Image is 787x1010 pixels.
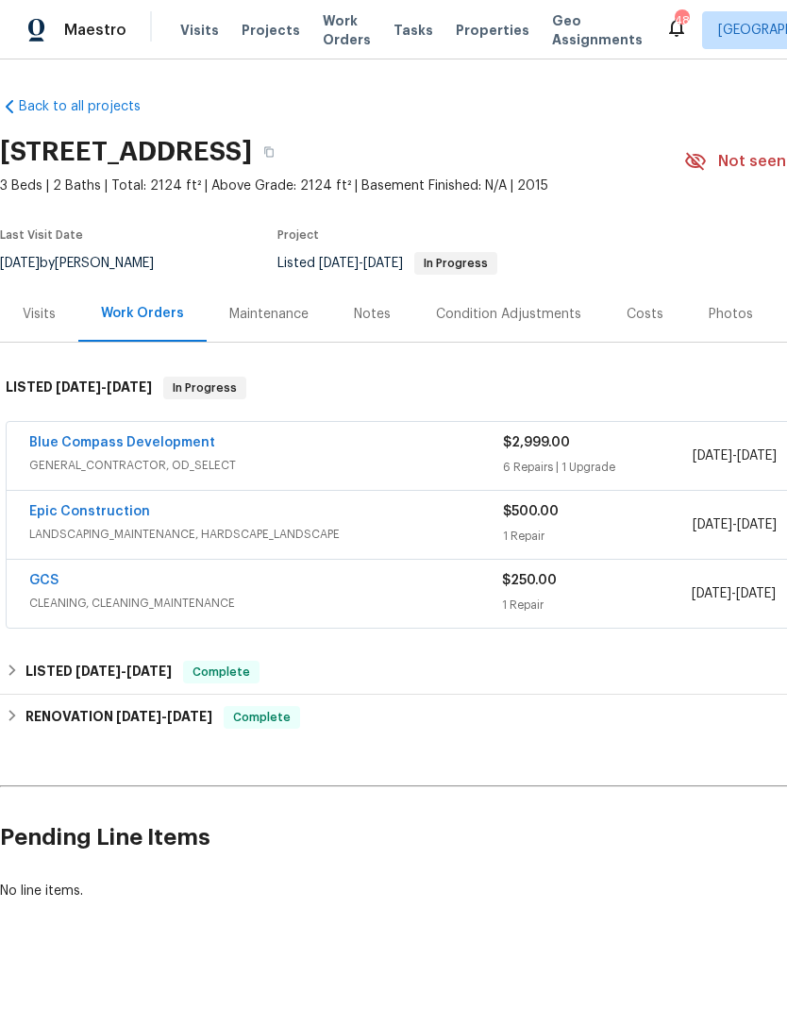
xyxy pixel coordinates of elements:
[29,574,59,587] a: GCS
[354,305,391,324] div: Notes
[552,11,643,49] span: Geo Assignments
[229,305,309,324] div: Maintenance
[64,21,126,40] span: Maestro
[393,24,433,37] span: Tasks
[56,380,152,394] span: -
[319,257,359,270] span: [DATE]
[6,377,152,399] h6: LISTED
[456,21,529,40] span: Properties
[75,665,121,678] span: [DATE]
[165,379,244,397] span: In Progress
[693,518,732,531] span: [DATE]
[416,258,495,269] span: In Progress
[693,446,777,465] span: -
[242,21,300,40] span: Projects
[693,449,732,463] span: [DATE]
[709,305,753,324] div: Photos
[29,525,503,544] span: LANDSCAPING_MAINTENANCE, HARDSCAPE_LANDSCAPE
[180,21,219,40] span: Visits
[692,584,776,603] span: -
[503,458,693,477] div: 6 Repairs | 1 Upgrade
[226,708,298,727] span: Complete
[29,594,502,613] span: CLEANING, CLEANING_MAINTENANCE
[277,229,319,241] span: Project
[29,505,150,518] a: Epic Construction
[277,257,497,270] span: Listed
[116,710,161,723] span: [DATE]
[737,518,777,531] span: [DATE]
[323,11,371,49] span: Work Orders
[101,304,184,323] div: Work Orders
[627,305,663,324] div: Costs
[29,436,215,449] a: Blue Compass Development
[502,574,557,587] span: $250.00
[363,257,403,270] span: [DATE]
[25,661,172,683] h6: LISTED
[319,257,403,270] span: -
[107,380,152,394] span: [DATE]
[436,305,581,324] div: Condition Adjustments
[736,587,776,600] span: [DATE]
[692,587,731,600] span: [DATE]
[75,665,172,678] span: -
[503,527,693,546] div: 1 Repair
[252,135,286,169] button: Copy Address
[675,11,688,30] div: 48
[25,706,212,729] h6: RENOVATION
[185,663,258,682] span: Complete
[29,456,503,475] span: GENERAL_CONTRACTOR, OD_SELECT
[167,710,212,723] span: [DATE]
[56,380,101,394] span: [DATE]
[23,305,56,324] div: Visits
[503,436,570,449] span: $2,999.00
[693,515,777,534] span: -
[116,710,212,723] span: -
[737,449,777,463] span: [DATE]
[503,505,559,518] span: $500.00
[502,596,691,614] div: 1 Repair
[126,665,172,678] span: [DATE]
